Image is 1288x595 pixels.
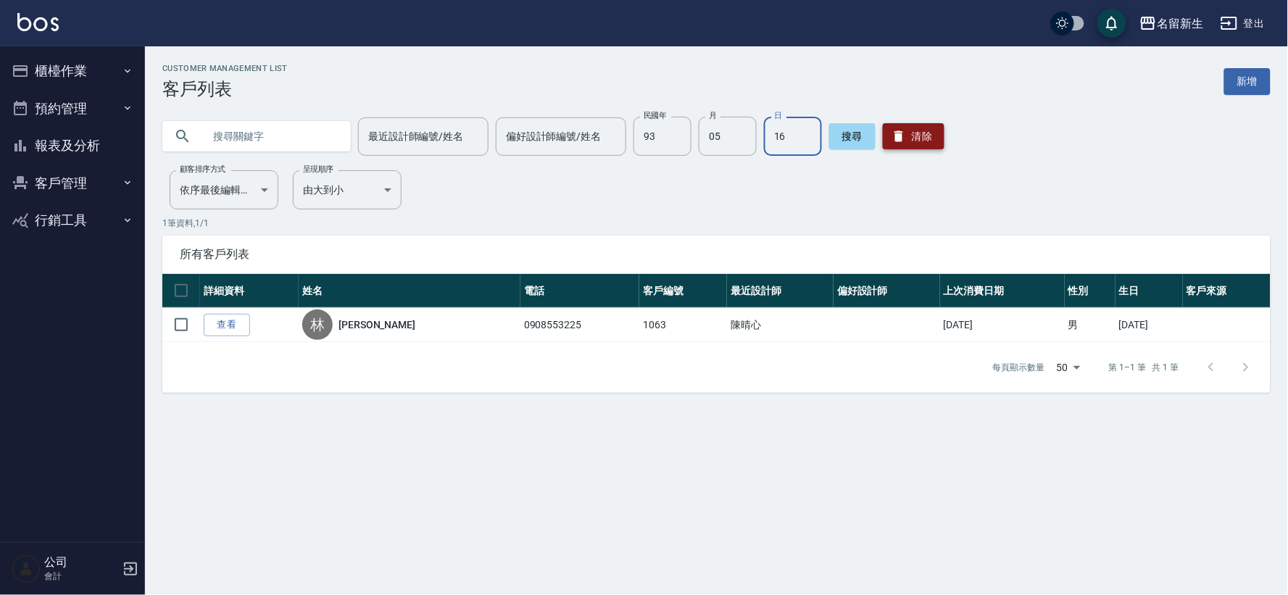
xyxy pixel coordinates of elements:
[1134,9,1209,38] button: 名留新生
[1109,361,1179,374] p: 第 1–1 筆 共 1 筆
[520,274,640,308] th: 電話
[44,555,118,570] h5: 公司
[883,123,944,149] button: 清除
[303,164,333,175] label: 呈現順序
[644,110,666,121] label: 民國年
[17,13,59,31] img: Logo
[829,123,876,149] button: 搜尋
[180,164,225,175] label: 顧客排序方式
[639,274,727,308] th: 客戶編號
[774,110,781,121] label: 日
[834,274,940,308] th: 偏好設計師
[1051,348,1086,387] div: 50
[1065,308,1115,342] td: 男
[1115,274,1183,308] th: 生日
[520,308,640,342] td: 0908553225
[12,554,41,583] img: Person
[639,308,727,342] td: 1063
[162,79,288,99] h3: 客戶列表
[1224,68,1271,95] a: 新增
[1065,274,1115,308] th: 性別
[727,308,834,342] td: 陳晴心
[302,309,333,340] div: 林
[293,170,402,209] div: 由大到小
[1183,274,1271,308] th: 客戶來源
[204,314,250,336] a: 查看
[993,361,1045,374] p: 每頁顯示數量
[170,170,278,209] div: 依序最後編輯時間
[1115,308,1183,342] td: [DATE]
[180,247,1253,262] span: 所有客戶列表
[1215,10,1271,37] button: 登出
[940,274,1065,308] th: 上次消費日期
[727,274,834,308] th: 最近設計師
[1157,14,1203,33] div: 名留新生
[6,127,139,165] button: 報表及分析
[338,317,415,332] a: [PERSON_NAME]
[299,274,520,308] th: 姓名
[44,570,118,583] p: 會計
[709,110,716,121] label: 月
[200,274,299,308] th: 詳細資料
[6,90,139,128] button: 預約管理
[203,117,339,156] input: 搜尋關鍵字
[6,52,139,90] button: 櫃檯作業
[6,201,139,239] button: 行銷工具
[1097,9,1126,38] button: save
[162,217,1271,230] p: 1 筆資料, 1 / 1
[6,165,139,202] button: 客戶管理
[940,308,1065,342] td: [DATE]
[162,64,288,73] h2: Customer Management List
